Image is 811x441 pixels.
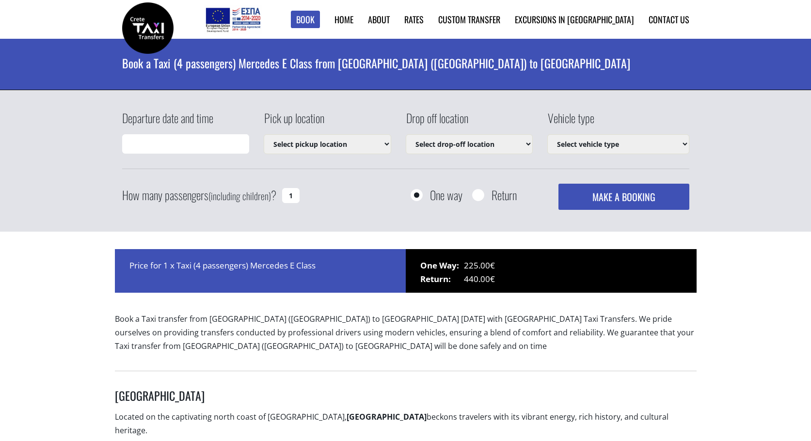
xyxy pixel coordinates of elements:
[438,13,500,26] a: Custom Transfer
[115,388,697,410] h3: [GEOGRAPHIC_DATA]
[420,272,464,286] span: Return:
[406,110,468,134] label: Drop off location
[122,39,689,87] h1: Book a Taxi (4 passengers) Mercedes E Class from [GEOGRAPHIC_DATA] ([GEOGRAPHIC_DATA]) to [GEOGRA...
[649,13,689,26] a: Contact us
[406,249,697,293] div: 225.00€ 440.00€
[122,184,276,207] label: How many passengers ?
[204,5,262,34] img: e-bannersEUERDF180X90.jpg
[208,189,271,203] small: (including children)
[492,189,517,201] label: Return
[420,259,464,272] span: One Way:
[347,411,427,422] strong: [GEOGRAPHIC_DATA]
[558,184,689,210] button: MAKE A BOOKING
[515,13,634,26] a: Excursions in [GEOGRAPHIC_DATA]
[368,13,390,26] a: About
[122,22,174,32] a: Crete Taxi Transfers | Book a Taxi transfer from Kissamos port (Chania) to Heraklion city | Crete...
[334,13,353,26] a: Home
[404,13,424,26] a: Rates
[264,110,324,134] label: Pick up location
[115,249,406,293] div: Price for 1 x Taxi (4 passengers) Mercedes E Class
[430,189,462,201] label: One way
[547,110,594,134] label: Vehicle type
[122,2,174,54] img: Crete Taxi Transfers | Book a Taxi transfer from Kissamos port (Chania) to Heraklion city | Crete...
[115,312,697,361] p: Book a Taxi transfer from [GEOGRAPHIC_DATA] ([GEOGRAPHIC_DATA]) to [GEOGRAPHIC_DATA] [DATE] with ...
[122,110,213,134] label: Departure date and time
[291,11,320,29] a: Book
